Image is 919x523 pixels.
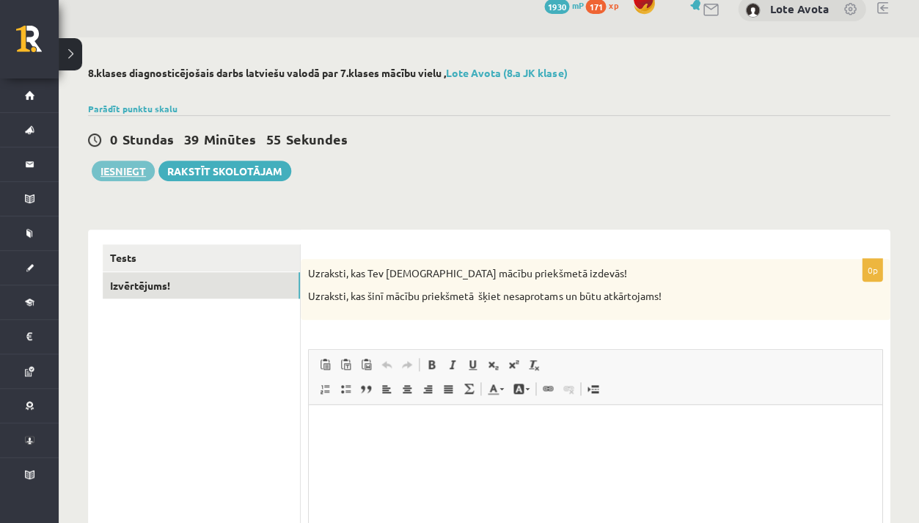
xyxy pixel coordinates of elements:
[286,131,348,147] span: Sekundes
[122,131,174,147] span: Stundas
[103,272,300,299] a: Izvērtējums!
[582,379,603,398] a: Insert Page Break for Printing
[745,3,760,18] img: Lote Avota
[335,379,356,398] a: Insert/Remove Bulleted List
[110,131,117,147] span: 0
[308,289,809,304] p: Uzraksti, kas šinī mācību priekšmetā šķiet nesaprotams un būtu atkārtojams!
[103,244,300,271] a: Tests
[335,355,356,374] a: Paste as plain text (⌘+⌥+⇧+V)
[397,379,417,398] a: Center
[376,355,397,374] a: Undo (⌘+Z)
[538,379,558,398] a: Link (⌘+K)
[158,161,291,181] a: Rakstīt skolotājam
[524,355,544,374] a: Remove Format
[356,355,376,374] a: Paste from Word
[376,379,397,398] a: Align Left
[315,355,335,374] a: Paste (⌘+V)
[446,66,567,79] a: Lote Avota (8.a JK klase)
[458,379,479,398] a: Math
[204,131,256,147] span: Minūtes
[558,379,579,398] a: Unlink
[503,355,524,374] a: Superscript
[92,161,155,181] button: Iesniegt
[438,379,458,398] a: Justify
[508,379,534,398] a: Background Color
[417,379,438,398] a: Align Right
[442,355,462,374] a: Italic (⌘+I)
[356,379,376,398] a: Block Quote
[462,355,483,374] a: Underline (⌘+U)
[88,67,890,79] h2: 8.klases diagnosticējošais darbs latviešu valodā par 7.klases mācību vielu ,
[315,379,335,398] a: Insert/Remove Numbered List
[16,26,59,62] a: Rīgas 1. Tālmācības vidusskola
[308,266,809,281] p: Uzraksti, kas Tev [DEMOGRAPHIC_DATA] mācību priekšmetā izdevās!
[184,131,199,147] span: 39
[397,355,417,374] a: Redo (⌘+Y)
[421,355,442,374] a: Bold (⌘+B)
[483,355,503,374] a: Subscript
[862,258,882,282] p: 0p
[266,131,281,147] span: 55
[483,379,508,398] a: Text Color
[769,1,828,16] a: Lote Avota
[88,103,177,114] a: Parādīt punktu skalu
